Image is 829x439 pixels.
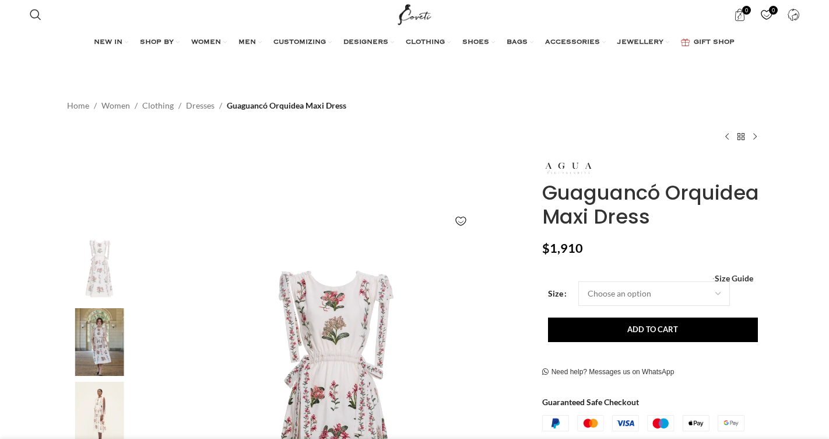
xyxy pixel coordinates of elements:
[754,3,778,26] div: My Wishlist
[542,181,762,229] h1: Guaguancó Orquidea Maxi Dress
[681,39,690,46] img: GiftBag
[548,287,567,300] label: Size
[462,31,495,54] a: SHOES
[142,99,174,112] a: Clothing
[542,415,744,431] img: guaranteed-safe-checkout-bordered.j
[227,99,346,112] span: Guaguancó Orquidea Maxi Dress
[720,130,734,144] a: Previous product
[681,31,735,54] a: GIFT SHOP
[67,99,89,112] a: Home
[238,38,256,47] span: MEN
[617,38,663,47] span: JEWELLERY
[507,31,533,54] a: BAGS
[186,99,215,112] a: Dresses
[748,130,762,144] a: Next product
[67,99,346,112] nav: Breadcrumb
[94,38,122,47] span: NEW IN
[548,318,758,342] button: Add to cart
[191,38,221,47] span: WOMEN
[101,99,130,112] a: Women
[94,31,128,54] a: NEW IN
[742,6,751,15] span: 0
[140,31,180,54] a: SHOP BY
[507,38,528,47] span: BAGS
[728,3,751,26] a: 0
[343,38,388,47] span: DESIGNERS
[462,38,489,47] span: SHOES
[64,234,135,302] img: Agua By Agua Bendita Dresses
[769,6,778,15] span: 0
[754,3,778,26] a: 0
[542,162,595,175] img: Agua By Agua Bendita
[395,9,434,19] a: Site logo
[343,31,394,54] a: DESIGNERS
[24,31,806,54] div: Main navigation
[545,38,600,47] span: ACCESSORIES
[140,38,174,47] span: SHOP BY
[542,397,639,407] strong: Guaranteed Safe Checkout
[542,368,675,377] a: Need help? Messages us on WhatsApp
[238,31,262,54] a: MEN
[694,38,735,47] span: GIFT SHOP
[545,31,606,54] a: ACCESSORIES
[273,38,326,47] span: CUSTOMIZING
[617,31,669,54] a: JEWELLERY
[191,31,227,54] a: WOMEN
[273,31,332,54] a: CUSTOMIZING
[24,3,47,26] a: Search
[542,241,583,256] bdi: 1,910
[406,38,445,47] span: CLOTHING
[406,31,451,54] a: CLOTHING
[542,241,550,256] span: $
[64,308,135,377] img: Agua By Agua Bendita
